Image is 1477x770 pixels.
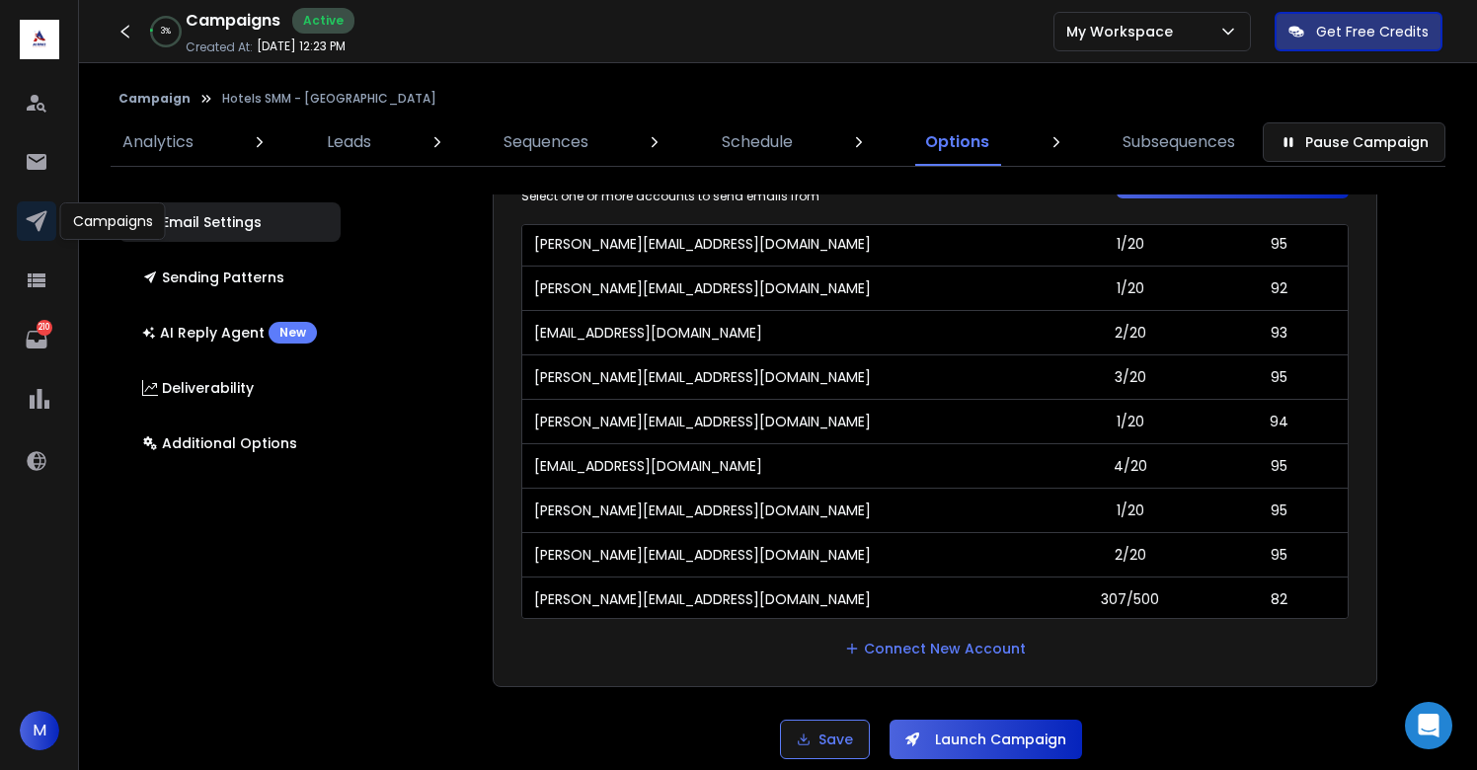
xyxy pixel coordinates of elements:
p: Sending Patterns [142,268,284,287]
p: Email Settings [142,212,262,232]
p: Analytics [122,130,194,154]
button: Campaign [118,91,191,107]
p: Leads [327,130,371,154]
button: AI Reply AgentNew [118,313,341,352]
p: 3 % [161,26,171,38]
p: [PERSON_NAME][EMAIL_ADDRESS][DOMAIN_NAME] [534,589,871,609]
button: Sending Patterns [118,258,341,297]
button: M [20,711,59,750]
button: Launch Campaign [890,720,1082,759]
td: 95 [1211,354,1349,399]
td: 95 [1211,488,1349,532]
p: Created At: [186,39,253,55]
div: Select one or more accounts to send emails from [521,189,915,204]
td: 1/20 [1049,266,1210,310]
button: Get Free Credits [1275,12,1442,51]
p: AI Reply Agent [142,322,317,344]
td: 1/20 [1049,221,1210,266]
button: Additional Options [118,423,341,463]
button: Deliverability [118,368,341,408]
p: Schedule [722,130,793,154]
p: [PERSON_NAME][EMAIL_ADDRESS][DOMAIN_NAME] [534,500,871,520]
td: 2/20 [1049,532,1210,577]
p: [EMAIL_ADDRESS][DOMAIN_NAME] [534,456,762,476]
a: Sequences [492,118,600,166]
p: [PERSON_NAME][EMAIL_ADDRESS][DOMAIN_NAME] [534,234,871,254]
td: 95 [1211,221,1349,266]
a: Leads [315,118,383,166]
p: Options [925,130,989,154]
td: 1/20 [1049,399,1210,443]
div: Open Intercom Messenger [1405,702,1452,749]
a: Subsequences [1111,118,1247,166]
td: 82 [1211,577,1349,621]
button: Pause Campaign [1263,122,1445,162]
td: 3/20 [1049,354,1210,399]
p: [EMAIL_ADDRESS][DOMAIN_NAME] [534,323,762,343]
a: Analytics [111,118,205,166]
p: [PERSON_NAME][EMAIL_ADDRESS][DOMAIN_NAME] [534,412,871,431]
a: Options [913,118,1001,166]
p: [DATE] 12:23 PM [257,38,346,54]
button: Save [780,720,870,759]
p: Subsequences [1123,130,1235,154]
td: 95 [1211,532,1349,577]
p: Get Free Credits [1316,22,1429,41]
p: Sequences [504,130,588,154]
td: 2/20 [1049,310,1210,354]
p: [PERSON_NAME][EMAIL_ADDRESS][DOMAIN_NAME] [534,367,871,387]
a: Connect New Account [844,639,1026,658]
a: 210 [17,320,56,359]
td: 307/500 [1049,577,1210,621]
p: 210 [37,320,52,336]
td: 94 [1211,399,1349,443]
p: Deliverability [142,378,254,398]
td: 95 [1211,443,1349,488]
img: logo [20,20,59,59]
td: 4/20 [1049,443,1210,488]
h1: Campaigns [186,9,280,33]
td: 93 [1211,310,1349,354]
td: 92 [1211,266,1349,310]
div: Active [292,8,354,34]
div: Campaigns [60,202,166,240]
button: Email Settings [118,202,341,242]
div: New [269,322,317,344]
p: [PERSON_NAME][EMAIL_ADDRESS][DOMAIN_NAME] [534,545,871,565]
p: My Workspace [1066,22,1181,41]
p: Hotels SMM - [GEOGRAPHIC_DATA] [222,91,436,107]
p: [PERSON_NAME][EMAIL_ADDRESS][DOMAIN_NAME] [534,278,871,298]
p: Additional Options [142,433,297,453]
a: Schedule [710,118,805,166]
td: 1/20 [1049,488,1210,532]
